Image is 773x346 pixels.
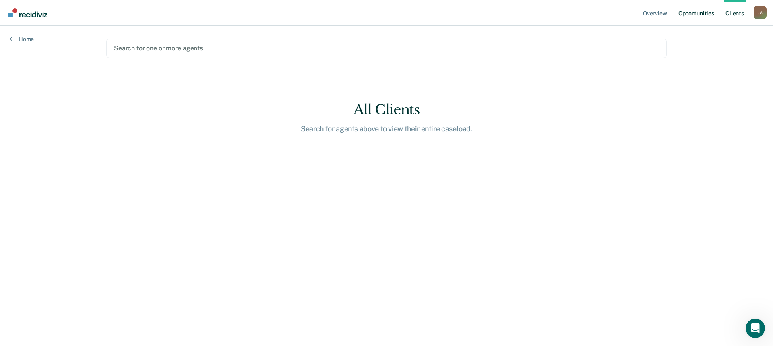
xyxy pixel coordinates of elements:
[10,35,34,43] a: Home
[8,8,47,17] img: Recidiviz
[746,319,765,338] iframe: Intercom live chat
[258,102,515,118] div: All Clients
[754,6,767,19] div: J A
[754,6,767,19] button: Profile dropdown button
[258,124,515,133] div: Search for agents above to view their entire caseload.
